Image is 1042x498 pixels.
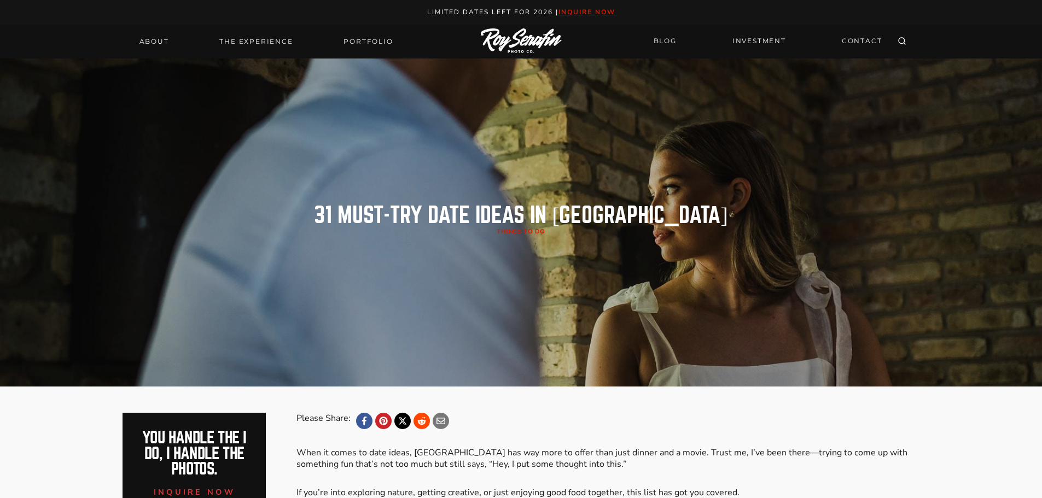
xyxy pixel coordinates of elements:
[647,32,683,51] a: BLOG
[12,7,1031,18] p: Limited Dates LEft for 2026 |
[414,413,430,429] a: Reddit
[154,487,236,497] span: inquire now
[356,413,372,429] a: Facebook
[133,34,400,49] nav: Primary Navigation
[133,34,176,49] a: About
[433,413,449,429] a: Email
[296,413,351,429] div: Please Share:
[375,413,392,429] a: Pinterest
[726,32,793,51] a: INVESTMENT
[135,430,254,477] h2: You handle the i do, I handle the photos.
[394,413,411,429] a: X
[558,8,615,16] a: inquire now
[296,447,919,470] p: When it comes to date ideas, [GEOGRAPHIC_DATA] has way more to offer than just dinner and a movie...
[213,34,299,49] a: THE EXPERIENCE
[497,227,545,236] a: Things to Do
[835,32,889,51] a: CONTACT
[337,34,399,49] a: Portfolio
[894,34,910,49] button: View Search Form
[481,28,562,54] img: Logo of Roy Serafin Photo Co., featuring stylized text in white on a light background, representi...
[314,204,728,226] h1: 31 MUST-TRY Date Ideas in [GEOGRAPHIC_DATA]
[647,32,889,51] nav: Secondary Navigation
